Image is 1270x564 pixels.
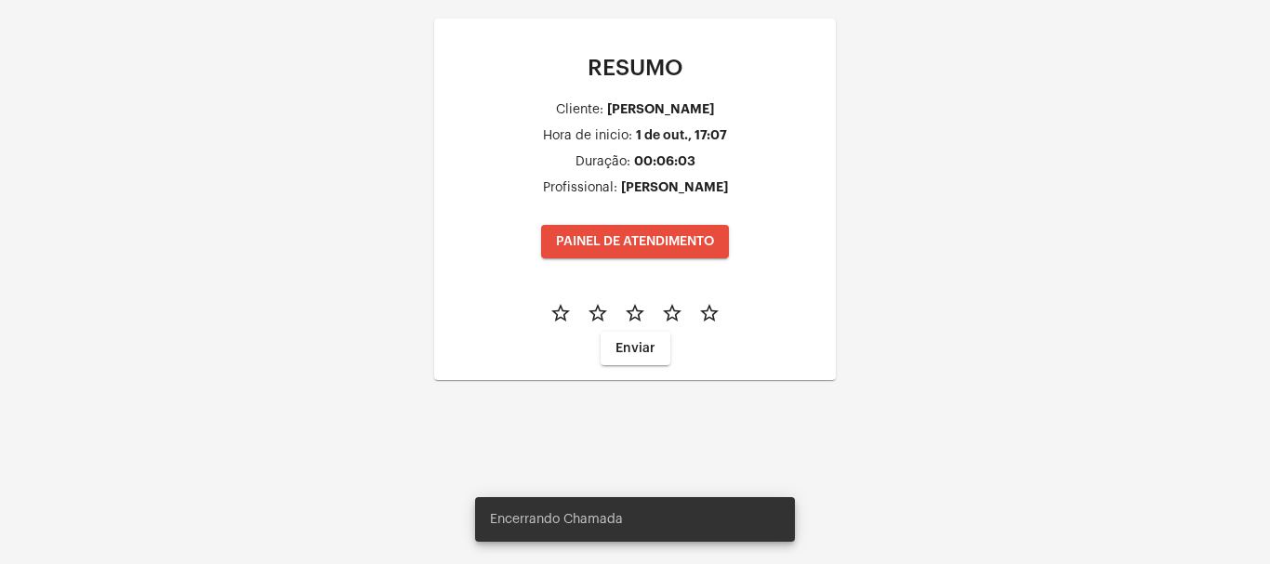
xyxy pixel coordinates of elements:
div: Hora de inicio: [543,129,632,143]
span: PAINEL DE ATENDIMENTO [556,235,714,248]
div: [PERSON_NAME] [621,180,728,194]
div: Profissional: [543,181,617,195]
span: Enviar [615,342,655,355]
p: RESUMO [449,56,821,80]
mat-icon: star_border [624,302,646,324]
mat-icon: star_border [587,302,609,324]
button: Enviar [601,332,670,365]
div: [PERSON_NAME] [607,102,714,116]
div: 00:06:03 [634,154,695,168]
mat-icon: star_border [549,302,572,324]
mat-icon: star_border [698,302,721,324]
span: Encerrando Chamada [490,510,623,529]
div: Duração: [575,155,630,169]
button: PAINEL DE ATENDIMENTO [541,225,729,258]
div: 1 de out., 17:07 [636,128,727,142]
mat-icon: star_border [661,302,683,324]
div: Cliente: [556,103,603,117]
